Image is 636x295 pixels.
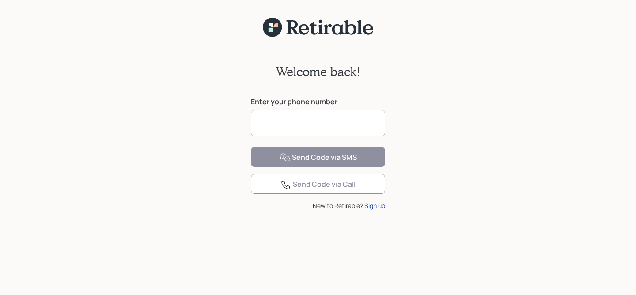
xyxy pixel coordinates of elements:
[251,174,385,194] button: Send Code via Call
[251,201,385,210] div: New to Retirable?
[280,179,356,190] div: Send Code via Call
[276,64,360,79] h2: Welcome back!
[280,152,357,163] div: Send Code via SMS
[251,97,385,106] label: Enter your phone number
[251,147,385,167] button: Send Code via SMS
[364,201,385,210] div: Sign up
